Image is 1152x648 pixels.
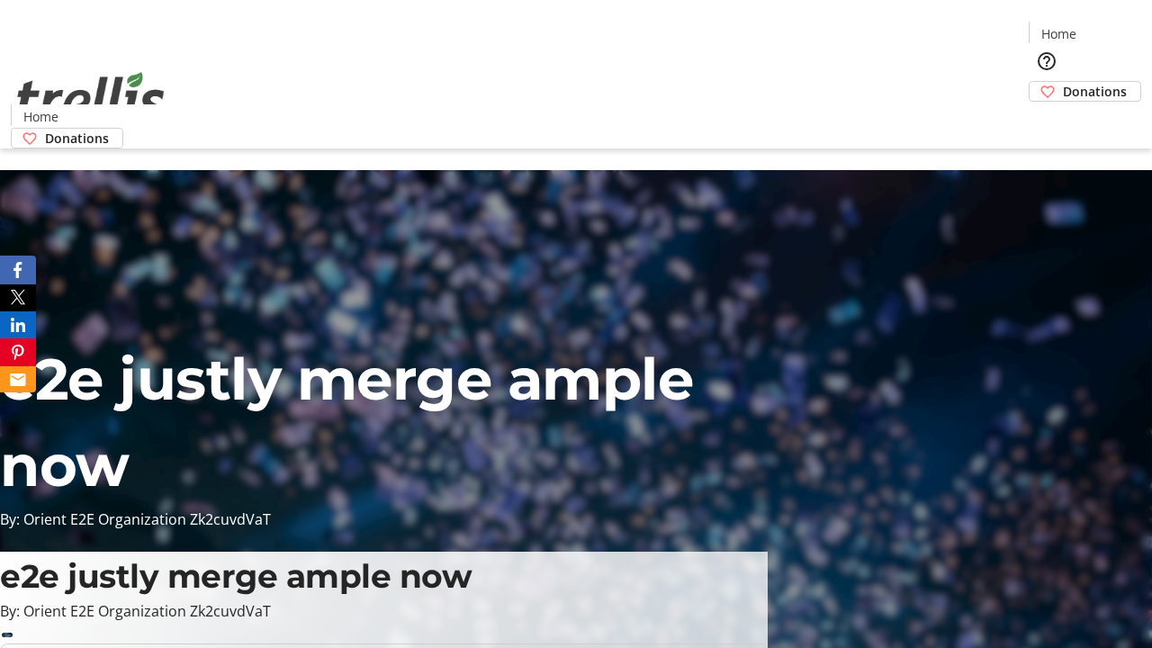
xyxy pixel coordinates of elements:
a: Donations [1029,81,1141,102]
img: Orient E2E Organization Zk2cuvdVaT's Logo [11,52,171,142]
span: Donations [45,129,109,148]
a: Home [12,107,69,126]
span: Home [23,107,58,126]
button: Cart [1029,102,1065,138]
button: Help [1029,43,1065,79]
a: Donations [11,128,123,148]
span: Donations [1063,82,1127,101]
a: Home [1030,24,1087,43]
span: Home [1041,24,1076,43]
